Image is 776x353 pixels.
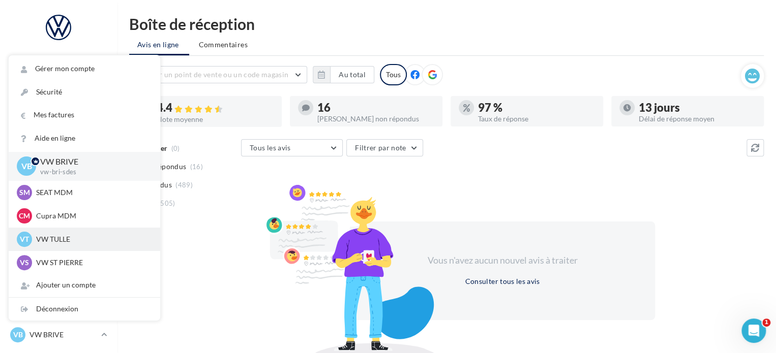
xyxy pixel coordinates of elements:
span: Choisir un point de vente ou un code magasin [138,70,288,79]
a: ASSETS PERSONNALISABLES [6,233,111,263]
p: SEAT MDM [36,187,148,198]
span: VT [20,234,29,244]
span: (16) [190,163,203,171]
div: Déconnexion [9,298,160,320]
iframe: Intercom live chat [741,318,766,343]
div: [PERSON_NAME] non répondus [317,115,434,122]
button: Consulter tous les avis [461,275,544,287]
div: Note moyenne [157,116,274,123]
a: Gérer mon compte [9,57,160,80]
div: 97 % [478,102,595,113]
p: VW BRIVE [29,330,97,340]
span: VS [20,258,29,268]
div: Boîte de réception [129,16,764,31]
button: Filtrer par note [346,139,423,156]
span: 1 [762,318,770,327]
a: Opérations [6,55,111,76]
a: Boîte de réception [6,80,111,102]
div: 4.4 [157,102,274,114]
a: Visibilité en ligne [6,106,111,127]
div: Ajouter un compte [9,274,160,297]
button: Choisir un point de vente ou un code magasin [129,66,307,83]
a: Mes factures [9,104,160,126]
span: CM [19,211,30,221]
span: Non répondus [139,162,186,172]
a: Médiathèque [6,182,111,203]
a: VB VW BRIVE [8,325,109,344]
div: Vous n'avez aucun nouvel avis à traiter [415,254,590,267]
button: Au total [313,66,374,83]
span: VB [13,330,23,340]
span: Commentaires [199,40,248,50]
p: Cupra MDM [36,211,148,221]
span: Tous les avis [250,143,291,152]
p: vw-bri-sdes [40,168,144,177]
div: Taux de réponse [478,115,595,122]
div: 16 [317,102,434,113]
button: Au total [330,66,374,83]
span: VB [21,161,32,172]
a: Calendrier [6,207,111,229]
a: Aide en ligne [9,127,160,150]
p: VW BRIVE [40,156,144,168]
p: VW TULLE [36,234,148,244]
a: Campagnes [6,132,111,153]
a: Sécurité [9,81,160,104]
span: (505) [158,199,175,207]
p: VW ST PIERRE [36,258,148,268]
div: 13 jours [639,102,756,113]
div: Délai de réponse moyen [639,115,756,122]
span: SM [19,187,30,198]
div: Tous [380,64,407,85]
button: Tous les avis [241,139,343,156]
span: (489) [175,181,193,189]
a: Contacts [6,157,111,178]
